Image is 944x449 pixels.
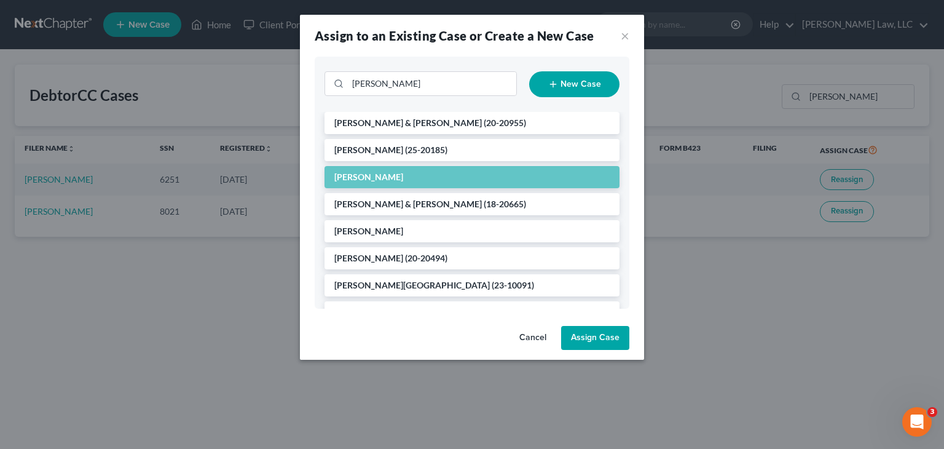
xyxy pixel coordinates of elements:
span: [PERSON_NAME] [334,145,403,155]
span: (20-20494) [405,253,447,263]
input: Search Cases... [348,72,516,95]
button: New Case [529,71,619,97]
span: 3 [927,407,937,417]
button: × [621,28,629,43]
span: (20-20955) [484,117,526,128]
span: (23-10091) [492,280,534,290]
strong: Assign to an Existing Case or Create a New Case [315,28,594,43]
span: [PERSON_NAME] [334,307,403,317]
span: [PERSON_NAME] [334,226,403,236]
iframe: Intercom live chat [902,407,932,437]
button: Assign Case [561,326,629,351]
span: [PERSON_NAME] [334,253,403,263]
span: (25-20185) [405,145,447,155]
span: [PERSON_NAME][GEOGRAPHIC_DATA] [334,280,490,290]
span: [PERSON_NAME] & [PERSON_NAME] [334,199,482,209]
button: Cancel [509,326,556,351]
span: [PERSON_NAME] & [PERSON_NAME] [334,117,482,128]
span: (18-20665) [484,199,526,209]
span: (18-20821) [405,307,447,317]
span: [PERSON_NAME] [334,172,403,182]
